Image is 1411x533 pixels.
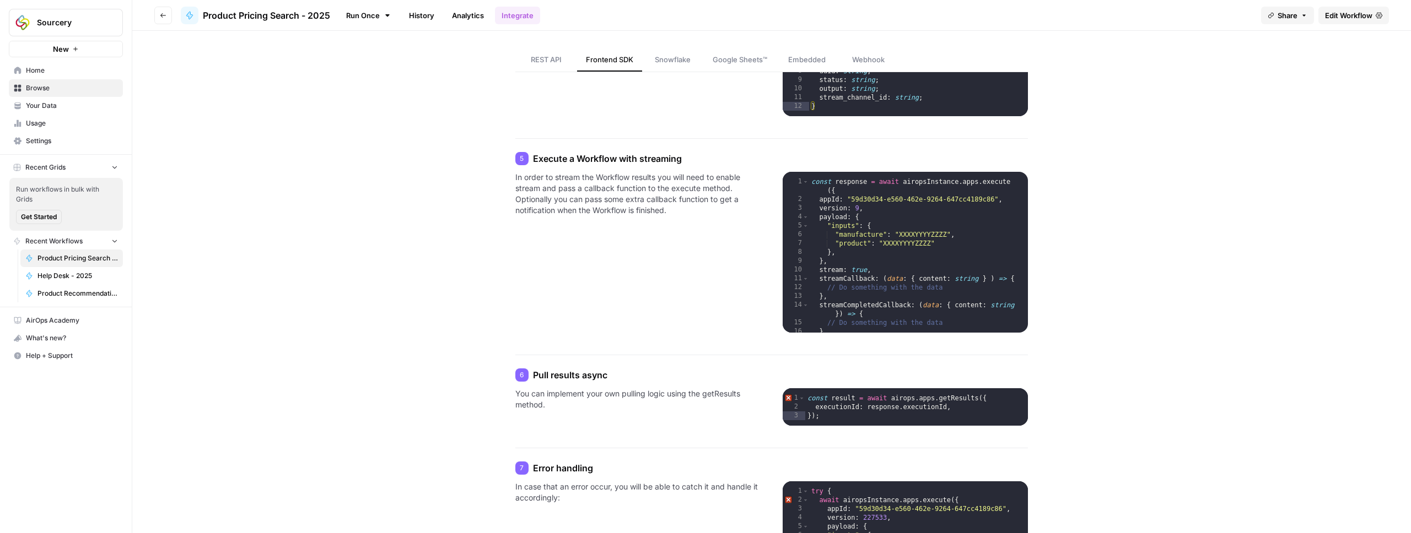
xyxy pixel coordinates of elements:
h4: Pull results async [515,368,1028,382]
div: 16 [783,327,809,336]
a: Snowflake [642,48,704,72]
div: 14 [783,301,809,318]
div: 10 [783,84,809,93]
span: Usage [26,118,118,128]
a: Browse [9,79,123,97]
span: Sourcery [37,17,104,28]
div: 4 [783,513,809,522]
div: 7 [515,461,529,475]
div: 6 [515,368,529,382]
a: Embedded [776,48,838,72]
span: Get Started [21,212,57,222]
span: AirOps Academy [26,316,118,325]
a: Product Recommendations - 2025 [20,285,123,302]
span: Toggle code folding, rows 5 through 8 [803,221,809,230]
a: Integrate [495,7,540,24]
div: 1 [783,394,805,403]
span: New [53,43,69,55]
button: Recent Grids [9,159,123,176]
a: Edit Workflow [1318,7,1389,24]
span: Error, read annotations row 2 [783,496,793,504]
span: Your Data [26,101,118,111]
div: 11 [783,274,809,283]
a: REST API [515,48,577,72]
button: Share [1261,7,1314,24]
span: Edit Workflow [1325,10,1372,21]
span: Webhook [852,54,885,65]
span: REST API [531,54,562,65]
a: History [402,7,441,24]
span: Toggle code folding, rows 1 through 3 [799,394,805,403]
span: Browse [26,83,118,93]
div: 9 [783,75,809,84]
a: AirOps Academy [9,312,123,329]
p: In order to stream the Workflow results you will need to enable stream and pass a callback functi... [515,172,761,333]
span: Home [26,66,118,75]
div: 13 [783,292,809,301]
a: Home [9,62,123,79]
div: 3 [783,204,809,213]
span: Share [1278,10,1297,21]
div: 10 [783,265,809,274]
h4: Error handling [515,461,1028,475]
div: 3 [783,504,809,513]
div: 1 [783,487,809,496]
a: Google Sheets™ [704,48,776,72]
div: 4 [783,213,809,221]
div: 7 [783,239,809,248]
div: 2 [783,496,809,504]
span: Product Recommendations - 2025 [37,289,118,298]
button: Recent Workflows [9,233,123,249]
span: Toggle code folding, rows 5 through 10 [803,522,809,531]
button: Get Started [16,210,62,224]
span: Toggle code folding, rows 14 through 16 [803,301,809,309]
span: Google Sheets™ [713,54,767,65]
span: Recent Grids [25,162,66,172]
a: Help Desk - 2025 [20,267,123,285]
span: Toggle code folding, rows 1 through 11 [803,487,809,496]
div: 8 [783,248,809,257]
div: 12 [783,102,809,111]
a: Analytics [445,7,491,24]
span: Error, read annotations row 1 [783,394,793,403]
h4: Execute a Workflow with streaming [515,152,1028,165]
button: Workspace: Sourcery [9,9,123,36]
span: Toggle code folding, rows 2 through 11 [803,496,809,504]
span: Product Pricing Search - 2025 [203,9,330,22]
div: 5 [783,221,809,230]
span: Recent Workflows [25,236,83,246]
span: Help Desk - 2025 [37,271,118,281]
span: Toggle code folding, rows 11 through 13 [803,274,809,283]
a: Settings [9,132,123,150]
div: 11 [783,93,809,102]
img: Sourcery Logo [13,13,33,32]
a: Run Once [339,6,398,25]
a: Product Pricing Search - 2025 [20,249,123,267]
div: 5 [783,522,809,531]
button: New [9,41,123,57]
a: Product Pricing Search - 2025 [181,7,330,24]
span: Run workflows in bulk with Grids [16,184,116,204]
a: Webhook [838,48,900,72]
a: Usage [9,115,123,132]
span: Settings [26,136,118,146]
span: Snowflake [655,54,691,65]
p: You can implement your own pulling logic using the getResults method. [515,388,761,426]
div: 1 [783,177,809,195]
span: Toggle code folding, rows 4 through 9 [803,213,809,221]
button: Help + Support [9,347,123,365]
span: Embedded [788,54,826,65]
div: What's new? [9,330,122,346]
div: 15 [783,318,809,327]
span: Product Pricing Search - 2025 [37,253,118,263]
span: Help + Support [26,351,118,361]
div: 2 [783,195,809,204]
span: Toggle code folding, rows 1 through 17 [803,177,809,186]
div: 3 [783,411,805,420]
a: Your Data [9,97,123,115]
div: 6 [783,230,809,239]
div: 9 [783,257,809,265]
div: 2 [783,403,805,411]
div: 5 [515,152,529,165]
button: What's new? [9,329,123,347]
